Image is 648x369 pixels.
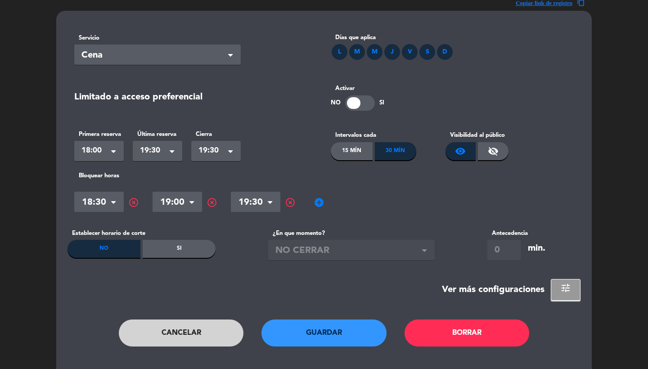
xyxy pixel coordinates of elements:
div: No [67,240,140,258]
span: visibility [455,146,466,157]
span: add_circle [314,197,324,208]
div: 30 Mín [375,142,417,160]
div: min. [528,241,545,256]
label: Antecedencia [487,229,528,238]
label: Servicio [74,33,241,43]
div: S [419,44,435,60]
label: Establecer horario de corte [67,229,216,238]
div: Si [143,240,216,258]
label: Bloquear horas [74,171,574,180]
div: Días que aplica [331,33,574,42]
label: ¿En que momento? [268,229,435,238]
span: highlight_off [207,197,217,208]
div: D [437,44,453,60]
input: 0 [487,240,521,260]
span: 18:00 [81,144,109,157]
div: 15 Mín [331,142,373,160]
span: 19:30 [198,144,226,157]
div: J [384,44,400,60]
div: L [332,44,347,60]
span: tune [560,283,571,293]
div: M [349,44,365,60]
span: Cena [81,48,226,63]
label: Primera reserva [74,130,124,139]
span: NO CERRAR [275,243,420,258]
span: highlight_off [285,197,296,208]
label: Intervalos cada [331,130,445,140]
button: Guardar [261,319,387,346]
button: tune [551,279,580,301]
label: Activar [331,84,384,93]
button: Cancelar [119,319,244,346]
button: Borrar [405,319,530,346]
div: Limitado a acceso preferencial [74,90,202,105]
span: highlight_off [128,197,139,208]
label: Última reserva [133,130,182,139]
div: V [402,44,418,60]
div: M [367,44,382,60]
label: Cierra [191,130,241,139]
span: 19:30 [140,144,168,157]
label: Visibilidad al público [445,130,574,140]
div: Ver más configuraciones [442,283,544,297]
span: visibility_off [488,146,499,157]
